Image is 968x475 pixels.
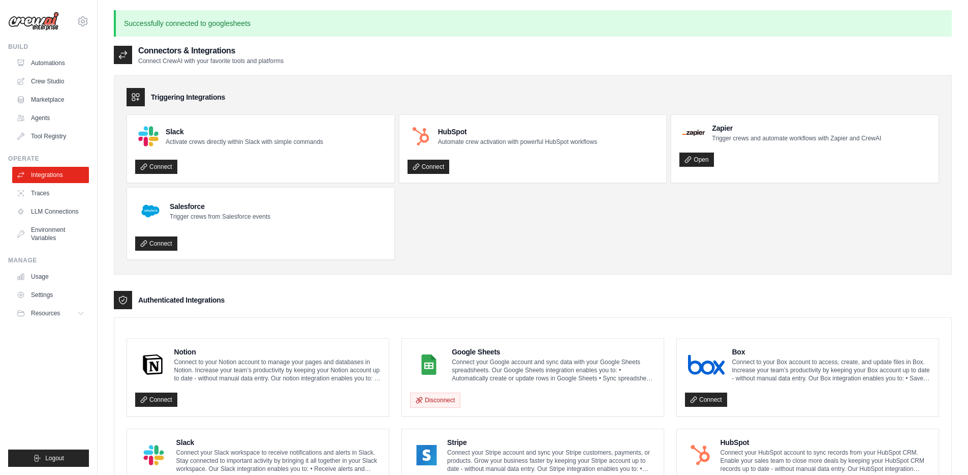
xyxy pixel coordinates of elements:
[732,358,930,382] p: Connect to your Box account to access, create, and update files in Box. Increase your team’s prod...
[135,393,177,407] a: Connect
[12,269,89,285] a: Usage
[12,55,89,71] a: Automations
[12,110,89,126] a: Agents
[685,393,727,407] a: Connect
[135,160,177,174] a: Connect
[12,287,89,303] a: Settings
[712,123,881,133] h4: Zapier
[166,138,323,146] p: Activate crews directly within Slack with simple commands
[712,134,881,142] p: Trigger crews and automate workflows with Zapier and CrewAI
[447,437,655,448] h4: Stripe
[170,213,270,221] p: Trigger crews from Salesforce events
[682,130,705,136] img: Zapier Logo
[447,449,655,473] p: Connect your Stripe account and sync your Stripe customers, payments, or products. Grow your busi...
[135,236,177,251] a: Connect
[138,199,163,223] img: Salesforce Logo
[720,449,930,473] p: Connect your HubSpot account to sync records from your HubSpot CRM. Enable your sales team to clo...
[452,347,655,357] h4: Google Sheets
[679,153,713,167] a: Open
[12,128,89,144] a: Tool Registry
[174,358,381,382] p: Connect to your Notion account to manage your pages and databases in Notion. Increase your team’s...
[138,445,169,465] img: Slack Logo
[408,160,450,174] a: Connect
[170,201,270,212] h4: Salesforce
[413,354,445,375] img: Google Sheets Logo
[138,354,167,375] img: Notion Logo
[452,358,655,382] p: Connect your Google account and sync data with your Google Sheets spreadsheets. Our Google Sheets...
[12,92,89,108] a: Marketplace
[8,256,89,264] div: Manage
[176,449,381,473] p: Connect your Slack workspace to receive notifications and alerts in Slack. Stay connected to impo...
[688,445,713,465] img: HubSpot Logo
[720,437,930,448] h4: HubSpot
[413,445,440,465] img: Stripe Logo
[12,185,89,201] a: Traces
[688,354,725,375] img: Box Logo
[12,73,89,90] a: Crew Studio
[31,309,60,317] span: Resources
[45,454,64,462] span: Logout
[732,347,930,357] h4: Box
[151,92,225,102] h3: Triggering Integrations
[174,347,381,357] h4: Notion
[438,138,597,146] p: Automate crew activation with powerful HubSpot workflows
[411,126,431,146] img: HubSpot Logo
[12,203,89,220] a: LLM Connections
[138,45,284,57] h2: Connectors & Integrations
[138,126,159,146] img: Slack Logo
[410,393,460,408] button: Disconnect
[12,305,89,321] button: Resources
[138,295,225,305] h3: Authenticated Integrations
[8,12,59,31] img: Logo
[8,155,89,163] div: Operate
[12,222,89,246] a: Environment Variables
[176,437,381,448] h4: Slack
[138,57,284,65] p: Connect CrewAI with your favorite tools and platforms
[166,127,323,137] h4: Slack
[12,167,89,183] a: Integrations
[114,10,952,37] p: Successfully connected to googlesheets
[8,43,89,51] div: Build
[8,450,89,467] button: Logout
[438,127,597,137] h4: HubSpot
